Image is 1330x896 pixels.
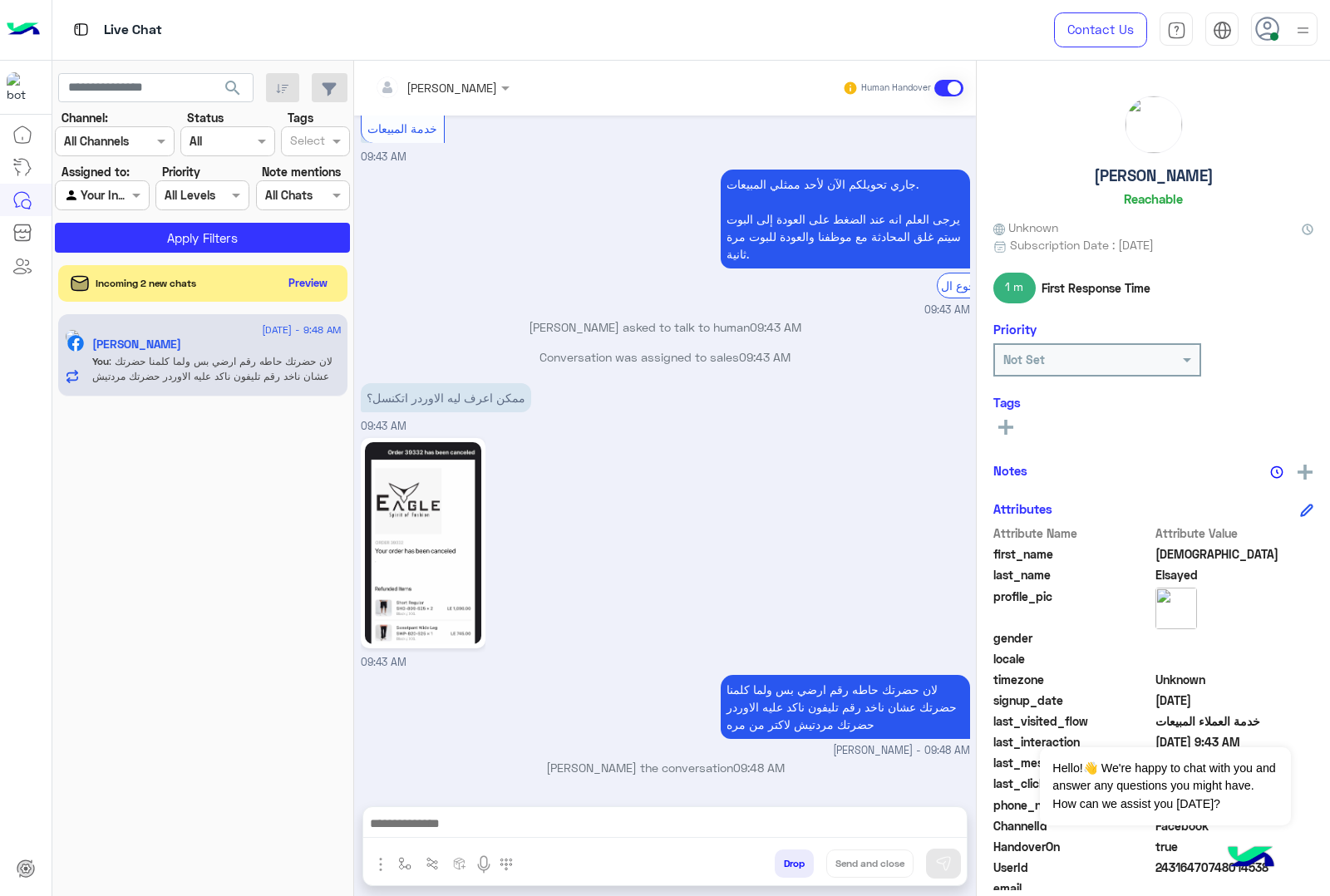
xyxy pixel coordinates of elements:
span: null [1155,629,1314,647]
span: 09:48 AM [733,761,785,775]
span: 09:43 AM [361,656,406,668]
img: 713415422032625 [7,72,37,102]
label: Channel: [62,109,108,126]
img: picture [65,329,80,344]
span: 2025-08-23T06:42:54.508Z [1155,692,1314,709]
span: gender [993,629,1152,647]
span: 09:43 AM [924,303,970,318]
p: Conversation was assigned to sales [361,348,970,366]
button: Apply Filters [55,223,350,253]
span: 0 [1155,817,1314,834]
span: 1 m [993,273,1036,303]
img: add [1298,465,1313,480]
span: Incoming 2 new chats [96,276,196,291]
span: Rasha [1155,545,1314,563]
img: hulul-logo.png [1222,830,1280,888]
label: Priority [162,163,200,180]
span: last_visited_flow [993,712,1152,730]
span: First Response Time [1042,279,1150,297]
img: profile [1293,20,1313,41]
span: [PERSON_NAME] - 09:48 AM [833,743,970,759]
span: first_name [993,545,1152,563]
span: search [223,78,243,98]
img: create order [453,857,466,870]
span: locale [993,650,1152,667]
h6: Attributes [993,501,1052,516]
a: tab [1160,12,1193,47]
span: Subscription Date : [DATE] [1010,236,1154,254]
button: search [213,73,254,109]
button: Trigger scenario [419,849,446,877]
button: Send and close [826,849,914,878]
p: Live Chat [104,19,162,42]
label: Tags [288,109,313,126]
span: phone_number [993,796,1152,814]
span: signup_date [993,692,1152,709]
small: Human Handover [861,81,931,95]
p: [PERSON_NAME] asked to talk to human [361,318,970,336]
span: HandoverOn [993,838,1152,855]
button: Drop [775,849,814,878]
span: Unknown [993,219,1058,236]
p: 23/8/2025, 9:43 AM [361,383,531,412]
h6: Notes [993,463,1027,478]
p: 23/8/2025, 9:43 AM [721,170,970,268]
label: Note mentions [262,163,341,180]
span: [DATE] - 9:48 AM [262,322,341,337]
span: You [92,355,109,367]
span: Hello!👋 We're happy to chat with you and answer any questions you might have. How can we assist y... [1040,747,1290,825]
span: 09:43 AM [739,350,791,364]
img: send attachment [371,854,391,874]
span: 09:43 AM [361,420,406,432]
span: Attribute Value [1155,524,1314,542]
img: select flow [398,857,411,870]
span: last_name [993,566,1152,583]
img: tab [1167,21,1186,40]
h6: Reachable [1124,191,1183,206]
img: Trigger scenario [426,857,439,870]
h5: Rasha Elsayed [92,337,181,352]
a: Contact Us [1054,12,1147,47]
span: UserId [993,859,1152,876]
span: timezone [993,671,1152,688]
span: خدمة المبيعات [367,121,437,135]
img: send voice note [474,854,494,874]
span: ChannelId [993,817,1152,834]
span: 09:43 AM [361,150,406,163]
span: Elsayed [1155,566,1314,583]
p: 23/8/2025, 9:48 AM [721,675,970,739]
img: Facebook [67,335,84,352]
div: Select [288,131,325,153]
span: last_message [993,754,1152,771]
p: [PERSON_NAME] the conversation [361,759,970,776]
h6: Priority [993,322,1037,337]
img: send message [935,855,952,872]
span: Unknown [1155,671,1314,688]
img: tab [1213,21,1232,40]
button: select flow [392,849,419,877]
span: 09:43 AM [750,320,801,334]
h6: Tags [993,395,1313,410]
img: tab [71,19,91,40]
div: الرجوع ال Bot [937,273,1016,298]
span: null [1155,650,1314,667]
span: 24316470748014538 [1155,859,1314,876]
label: Assigned to: [62,163,130,180]
span: Attribute Name [993,524,1152,542]
span: last_clicked_button [993,775,1152,792]
img: picture [1155,588,1197,629]
button: Preview [282,271,335,295]
span: last_interaction [993,733,1152,751]
button: create order [446,849,474,877]
span: profile_pic [993,588,1152,626]
span: لان حضرتك حاطه رقم ارضي بس ولما كلمنا حضرتك عشان ناخد رقم تليفون ناكد عليه الاوردر حضرتك مردتيش ل... [92,355,332,397]
h5: [PERSON_NAME] [1094,166,1214,185]
img: notes [1270,465,1283,479]
img: 535223210_1306978917751762_3716685642259310786_n.jpg [365,442,481,644]
img: picture [1126,96,1182,153]
img: Logo [7,12,40,47]
label: Status [187,109,224,126]
img: make a call [500,858,513,871]
span: true [1155,838,1314,855]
